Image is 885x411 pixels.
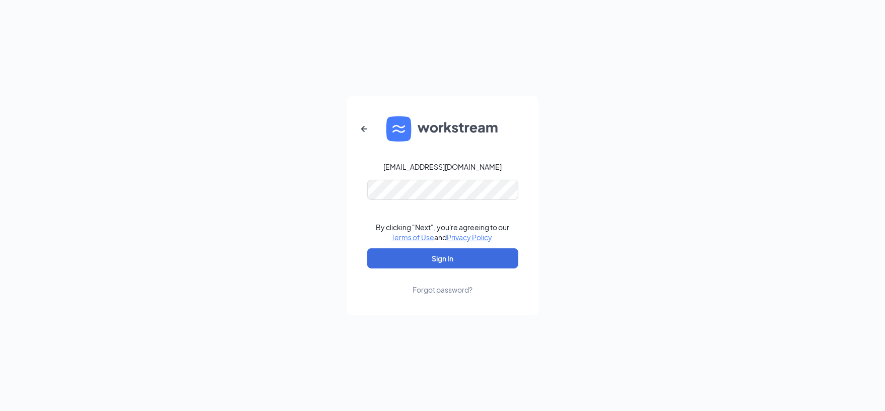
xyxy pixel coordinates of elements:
svg: ArrowLeftNew [358,123,370,135]
img: WS logo and Workstream text [386,116,499,142]
a: Forgot password? [413,268,472,295]
button: Sign In [367,248,518,268]
div: By clicking "Next", you're agreeing to our and . [376,222,509,242]
a: Privacy Policy [447,233,492,242]
a: Terms of Use [391,233,434,242]
button: ArrowLeftNew [352,117,376,141]
div: Forgot password? [413,285,472,295]
div: [EMAIL_ADDRESS][DOMAIN_NAME] [383,162,502,172]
